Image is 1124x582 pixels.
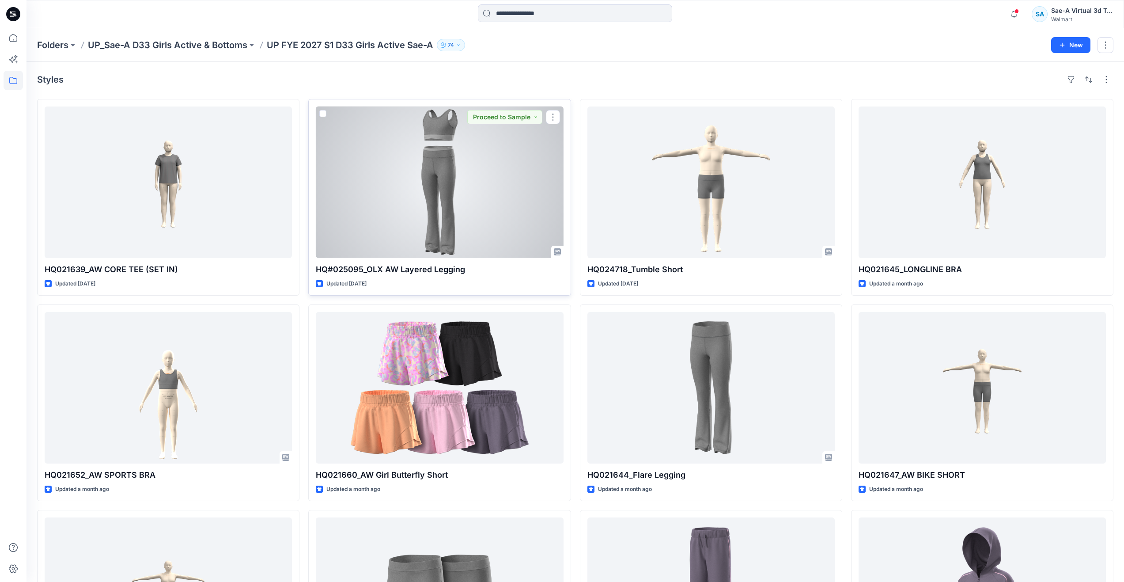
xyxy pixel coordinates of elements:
[55,279,95,289] p: Updated [DATE]
[587,107,835,258] a: HQ024718_Tumble Short
[1051,16,1113,23] div: Walmart
[437,39,465,51] button: 74
[448,40,454,50] p: 74
[869,279,923,289] p: Updated a month ago
[1051,5,1113,16] div: Sae-A Virtual 3d Team
[45,469,292,481] p: HQ021652_AW SPORTS BRA
[45,107,292,258] a: HQ021639_AW CORE TEE (SET IN)
[326,485,380,494] p: Updated a month ago
[316,263,563,276] p: HQ#025095_OLX AW Layered Legging
[598,279,638,289] p: Updated [DATE]
[88,39,247,51] a: UP_Sae-A D33 Girls Active & Bottoms
[326,279,367,289] p: Updated [DATE]
[859,469,1106,481] p: HQ021647_AW BIKE SHORT
[859,312,1106,464] a: HQ021647_AW BIKE SHORT
[316,312,563,464] a: HQ021660_AW Girl Butterfly Short
[45,263,292,276] p: HQ021639_AW CORE TEE (SET IN)
[1051,37,1090,53] button: New
[267,39,433,51] p: UP FYE 2027 S1 D33 Girls Active Sae-A
[859,107,1106,258] a: HQ021645_LONGLINE BRA
[587,263,835,276] p: HQ024718_Tumble Short
[316,469,563,481] p: HQ021660_AW Girl Butterfly Short
[37,39,68,51] a: Folders
[316,107,563,258] a: HQ#025095_OLX AW Layered Legging
[859,263,1106,276] p: HQ021645_LONGLINE BRA
[598,485,652,494] p: Updated a month ago
[587,469,835,481] p: HQ021644_Flare Legging
[37,74,64,85] h4: Styles
[587,312,835,464] a: HQ021644_Flare Legging
[869,485,923,494] p: Updated a month ago
[55,485,109,494] p: Updated a month ago
[45,312,292,464] a: HQ021652_AW SPORTS BRA
[1032,6,1048,22] div: SA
